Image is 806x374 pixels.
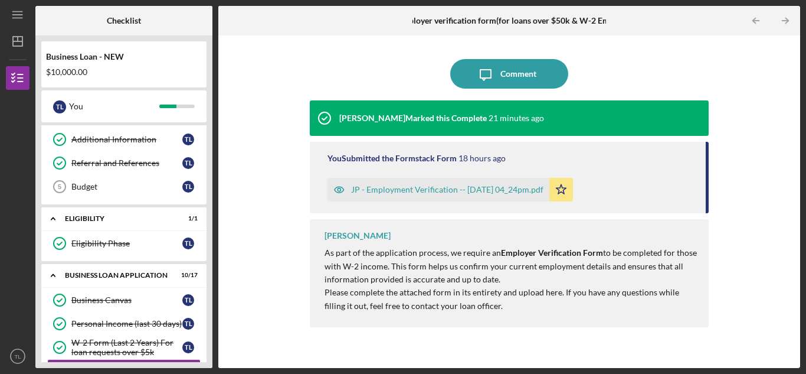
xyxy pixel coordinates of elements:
[325,246,697,286] p: As part of the application process, we require an to be completed for those with W-2 income. This...
[325,286,697,313] p: Please complete the attached form in its entirety and upload here. If you have any questions whil...
[327,178,573,201] button: JP - Employment Verification -- [DATE] 04_24pm.pdf
[107,16,141,25] b: Checklist
[182,318,194,330] div: T L
[500,59,536,89] div: Comment
[47,312,201,336] a: Personal Income (last 30 days)TL
[71,239,182,248] div: Eligibility Phase
[397,16,651,25] b: Employer verification form(for loans over $50k & W-2 Employement)
[71,135,182,144] div: Additional Information
[182,181,194,193] div: T L
[339,113,487,123] div: [PERSON_NAME] Marked this Complete
[65,272,168,279] div: BUSINESS LOAN APPLICATION
[47,336,201,359] a: W-2 Form (Last 2 Years) For loan requests over $5kTL
[450,59,568,89] button: Comment
[47,232,201,255] a: Eligibility PhaseTL
[47,288,201,312] a: Business CanvasTL
[182,294,194,306] div: T L
[182,134,194,145] div: T L
[182,238,194,249] div: T L
[53,100,66,113] div: T L
[71,182,182,191] div: Budget
[71,158,182,168] div: Referral and References
[325,231,391,240] div: [PERSON_NAME]
[182,157,194,169] div: T L
[69,96,159,116] div: You
[176,215,198,222] div: 1 / 1
[176,272,198,279] div: 10 / 17
[14,353,21,360] text: TL
[47,151,201,175] a: Referral and ReferencesTL
[71,295,182,305] div: Business Canvas
[458,154,506,163] time: 2025-10-08 20:24
[46,67,202,77] div: $10,000.00
[501,248,603,258] strong: Employer Verification Form
[46,52,202,61] div: Business Loan - NEW
[351,185,543,194] div: JP - Employment Verification -- [DATE] 04_24pm.pdf
[47,175,201,199] a: 5BudgetTL
[47,128,201,151] a: Additional InformationTL
[489,113,544,123] time: 2025-10-09 14:00
[58,183,61,190] tspan: 5
[71,338,182,357] div: W-2 Form (Last 2 Years) For loan requests over $5k
[6,344,30,368] button: TL
[71,319,182,329] div: Personal Income (last 30 days)
[182,342,194,353] div: T L
[65,215,168,222] div: ELIGIBILITY
[327,154,457,163] div: You Submitted the Formstack Form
